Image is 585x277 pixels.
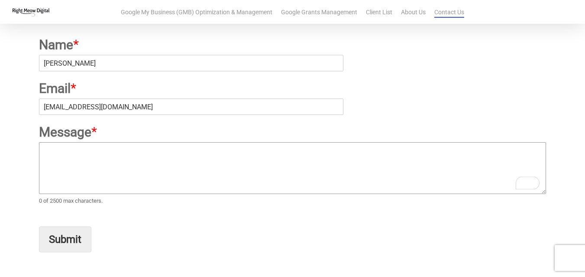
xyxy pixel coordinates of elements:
[401,8,426,16] a: About Us
[39,124,546,140] label: Message
[39,197,546,205] div: 0 of 2500 max characters.
[121,8,272,16] a: Google My Business (GMB) Optimization & Management
[434,8,464,16] a: Contact Us
[366,8,392,16] a: Client List
[39,36,546,53] label: Name
[281,8,357,16] a: Google Grants Management
[39,80,546,97] label: Email
[39,226,91,252] button: Submit
[39,142,546,194] textarea: To enrich screen reader interactions, please activate Accessibility in Grammarly extension settings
